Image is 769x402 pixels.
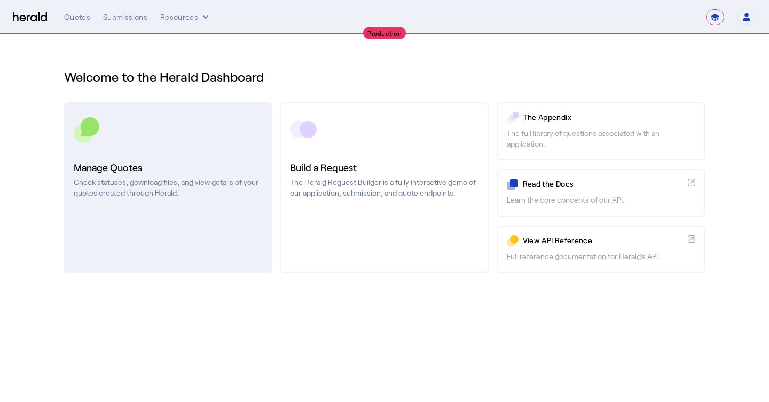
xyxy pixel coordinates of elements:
[290,177,478,198] p: The Herald Request Builder is a fully interactive demo of our application, submission, and quote ...
[363,27,406,39] div: Production
[13,12,47,22] img: Herald Logo
[64,12,90,22] div: Quotes
[64,102,272,273] a: Manage QuotesCheck statuses, download files, and view details of your quotes created through Herald.
[74,177,262,198] p: Check statuses, download files, and view details of your quotes created through Herald.
[74,160,262,175] h3: Manage Quotes
[507,195,695,205] p: Learn the core concepts of our API.
[160,12,211,22] button: Resources dropdown menu
[290,160,478,175] h3: Build a Request
[523,235,684,246] p: View API Reference
[523,179,684,189] p: Read the Docs
[497,102,705,160] a: The AppendixThe full library of questions associated with an application.
[523,112,695,123] p: The Appendix
[507,128,695,149] p: The full library of questions associated with an application.
[64,68,705,85] h1: Welcome to the Herald Dashboard
[497,226,705,273] a: View API ReferenceFull reference documentation for Herald's API.
[507,251,695,262] p: Full reference documentation for Herald's API.
[103,12,147,22] div: Submissions
[497,169,705,216] a: Read the DocsLearn the core concepts of our API.
[280,102,488,273] a: Build a RequestThe Herald Request Builder is a fully interactive demo of our application, submiss...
